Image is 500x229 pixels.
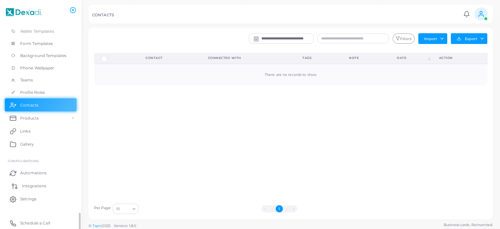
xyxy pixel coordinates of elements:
[20,196,36,202] span: Settings
[5,74,76,86] a: Teams
[8,159,39,163] span: Configurations
[20,220,50,226] span: Schedule a Call
[418,33,447,44] button: Import
[393,34,415,44] button: Filters
[20,128,31,134] span: Links
[140,205,418,212] ul: Pagination
[349,56,382,60] div: Note
[5,111,76,124] a: Products
[5,166,76,179] a: Automations
[20,102,38,108] span: Contacts
[89,223,136,229] span: ©
[20,65,54,71] span: Phone Wallpaper
[94,206,111,211] label: Per Page
[5,98,76,111] a: Contacts
[101,72,480,78] div: There are no records to show
[302,56,335,60] div: Tags
[5,86,76,99] a: Profile Roles
[20,53,66,59] span: Background Templates
[5,25,76,37] a: Wallet Templates
[20,77,33,83] span: Teams
[20,28,54,34] span: Wallet Templates
[5,124,76,137] a: Links
[5,50,76,62] a: Background Templates
[116,206,120,212] span: 10
[92,223,102,228] a: Tapni
[444,222,493,228] span: Business cards. Reinvented.
[22,183,46,189] span: Integrations
[92,13,114,17] h5: CONTACTS
[114,223,136,228] span: Version: 1.8.0
[276,205,283,212] button: Go to page 1
[208,56,288,60] div: Connected With
[439,56,480,60] div: action
[5,13,76,25] a: QR Code Templates
[5,193,76,206] a: Settings
[20,141,34,147] span: Gallery
[113,204,139,214] div: Search for option
[5,179,76,193] a: Integrations
[102,223,110,229] span: 2025
[146,56,194,60] div: Contact
[451,33,487,44] button: Export
[5,62,76,74] a: Phone Wallpaper
[5,37,76,50] a: Form Templates
[120,205,130,212] input: Search for option
[20,41,53,47] span: Form Templates
[20,115,39,121] span: Products
[5,137,76,150] a: Gallery
[20,16,60,22] span: QR Code Templates
[6,6,42,18] img: logo
[20,170,47,176] span: Automations
[20,90,45,95] span: Profile Roles
[397,56,427,60] div: Date
[94,53,139,64] th: Row-selection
